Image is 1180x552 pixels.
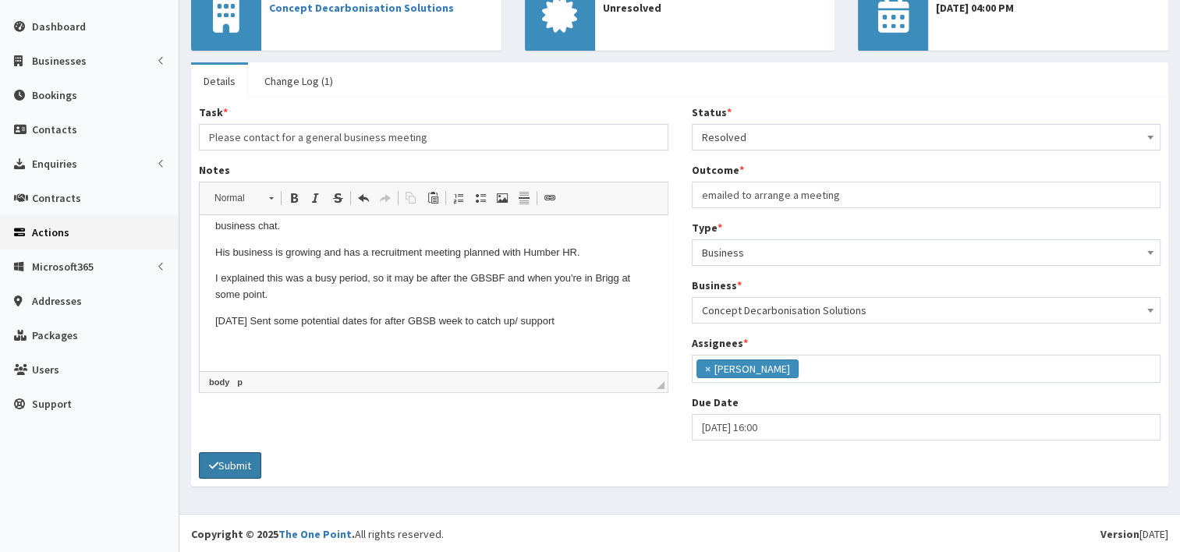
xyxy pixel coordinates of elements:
span: Business [692,239,1161,266]
p: His business is growing and has a recruitment meeting planned with Humber HR. [16,30,452,46]
label: Task [199,104,228,120]
a: Change Log (1) [252,65,345,97]
span: Contracts [32,191,81,205]
span: Resolved [702,126,1151,148]
p: [DATE] Sent some potential dates for after GBSB week to catch up/ support [16,98,452,115]
span: Drag to resize [657,381,664,389]
a: Insert/Remove Bulleted List [470,188,491,208]
a: Italic (Ctrl+I) [305,188,327,208]
span: Business [702,242,1151,264]
a: The One Point [278,527,352,541]
span: Support [32,397,72,411]
span: Addresses [32,294,82,308]
label: Notes [199,162,230,178]
a: body element [206,375,232,389]
span: Concept Decarbonisation Solutions [692,297,1161,324]
label: Type [692,220,722,235]
a: Undo (Ctrl+Z) [353,188,374,208]
span: Concept Decarbonisation Solutions [702,299,1151,321]
label: Outcome [692,162,744,178]
a: Normal [206,187,282,209]
li: Gina Waterhouse [696,359,799,378]
span: Contacts [32,122,77,136]
span: Businesses [32,54,87,68]
a: Paste (Ctrl+V) [422,188,444,208]
span: Normal [207,188,261,208]
b: Version [1100,527,1139,541]
a: Insert/Remove Numbered List [448,188,470,208]
a: p element [234,375,246,389]
label: Business [692,278,742,293]
span: Packages [32,328,78,342]
span: Dashboard [32,19,86,34]
label: Due Date [692,395,739,410]
span: Actions [32,225,69,239]
a: Redo (Ctrl+Y) [374,188,396,208]
strong: Copyright © 2025 . [191,527,355,541]
a: Insert Horizontal Line [513,188,535,208]
a: Concept Decarbonisation Solutions [269,1,454,15]
a: Strike Through [327,188,349,208]
span: Microsoft365 [32,260,94,274]
a: Details [191,65,248,97]
span: Bookings [32,88,77,102]
p: I explained this was a busy period, so it may be after the GBSBF and when you're in Brigg at some... [16,55,452,88]
div: [DATE] [1100,526,1168,542]
span: Resolved [692,124,1161,150]
label: Assignees [692,335,748,351]
a: Image [491,188,513,208]
a: Copy (Ctrl+C) [400,188,422,208]
a: Link (Ctrl+L) [539,188,561,208]
iframe: Rich Text Editor, notes [200,215,668,371]
label: Status [692,104,732,120]
span: Enquiries [32,157,77,171]
span: Users [32,363,59,377]
a: Bold (Ctrl+B) [283,188,305,208]
span: × [705,361,710,377]
button: Submit [199,452,261,479]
